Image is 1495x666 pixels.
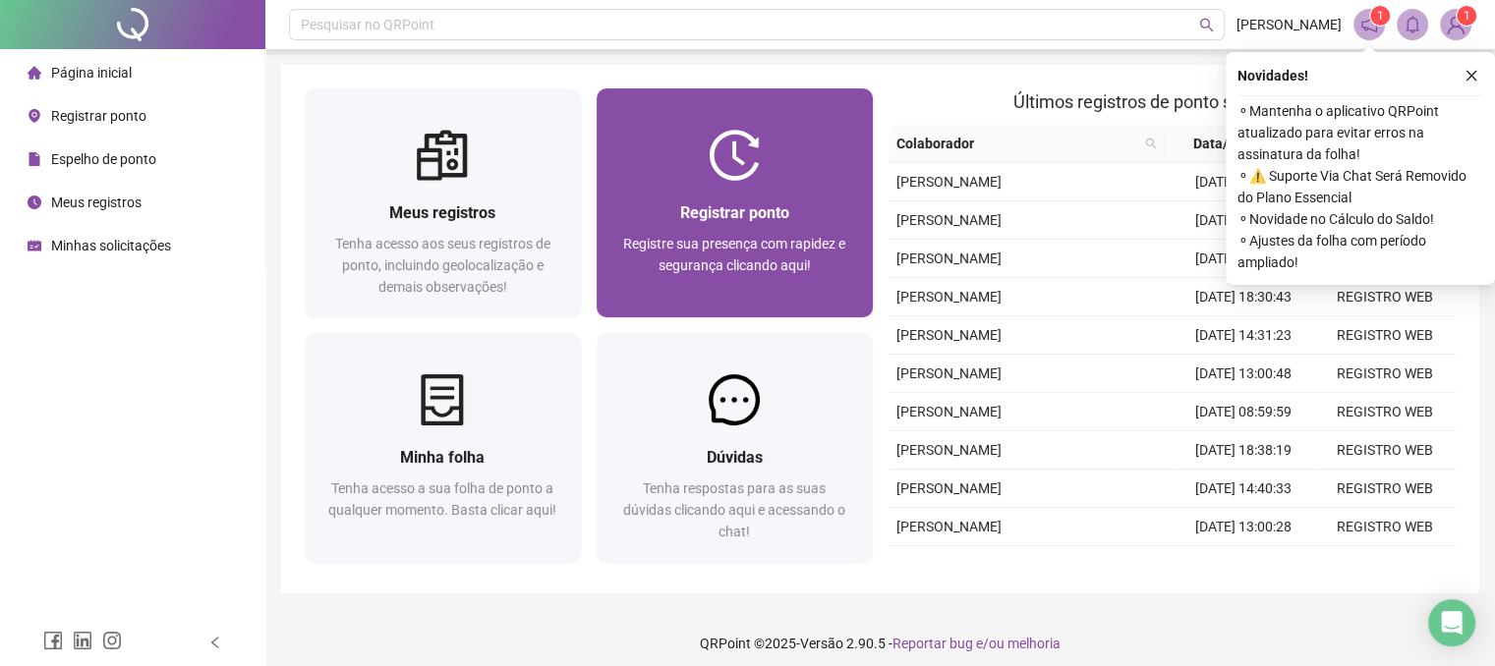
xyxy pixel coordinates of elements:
[1314,470,1456,508] td: REGISTRO WEB
[328,480,556,518] span: Tenha acesso a sua folha de ponto a qualquer momento. Basta clicar aqui!
[208,636,222,649] span: left
[896,250,1002,266] span: [PERSON_NAME]
[1237,230,1483,273] span: ⚬ Ajustes da folha com período ampliado!
[335,236,550,295] span: Tenha acesso aos seus registros de ponto, incluindo geolocalização e demais observações!
[28,66,41,80] span: home
[1314,431,1456,470] td: REGISTRO WEB
[896,133,1137,154] span: Colaborador
[896,289,1002,305] span: [PERSON_NAME]
[1172,316,1313,355] td: [DATE] 14:31:23
[1172,508,1313,546] td: [DATE] 13:00:28
[892,636,1061,651] span: Reportar bug e/ou melhoria
[1237,165,1483,208] span: ⚬ ⚠️ Suporte Via Chat Será Removido do Plano Essencial
[896,442,1002,458] span: [PERSON_NAME]
[28,152,41,166] span: file
[1428,599,1475,646] div: Open Intercom Messenger
[800,636,843,651] span: Versão
[73,631,92,650] span: linkedin
[51,238,171,253] span: Minhas solicitações
[623,480,845,539] span: Tenha respostas para as suas dúvidas clicando aqui e acessando o chat!
[1237,65,1308,86] span: Novidades !
[28,239,41,252] span: schedule
[1172,278,1313,316] td: [DATE] 18:30:43
[1360,16,1378,33] span: notification
[51,108,146,124] span: Registrar ponto
[400,448,485,467] span: Minha folha
[1172,201,1313,240] td: [DATE] 13:00:30
[896,404,1002,419] span: [PERSON_NAME]
[597,88,873,317] a: Registrar pontoRegistre sua presença com rapidez e segurança clicando aqui!
[1314,278,1456,316] td: REGISTRO WEB
[896,480,1002,496] span: [PERSON_NAME]
[1013,91,1331,112] span: Últimos registros de ponto sincronizados
[305,88,581,317] a: Meus registrosTenha acesso aos seus registros de ponto, incluindo geolocalização e demais observa...
[1172,470,1313,508] td: [DATE] 14:40:33
[896,212,1002,228] span: [PERSON_NAME]
[1236,14,1342,35] span: [PERSON_NAME]
[896,365,1002,381] span: [PERSON_NAME]
[896,174,1002,190] span: [PERSON_NAME]
[28,195,41,209] span: clock-circle
[1199,18,1214,32] span: search
[43,631,63,650] span: facebook
[1145,138,1157,149] span: search
[1165,125,1303,163] th: Data/Hora
[1172,163,1313,201] td: [DATE] 15:16:48
[305,333,581,562] a: Minha folhaTenha acesso a sua folha de ponto a qualquer momento. Basta clicar aqui!
[1370,6,1390,26] sup: 1
[597,333,873,562] a: DúvidasTenha respostas para as suas dúvidas clicando aqui e acessando o chat!
[1172,393,1313,431] td: [DATE] 08:59:59
[1441,10,1470,39] img: 89547
[1314,355,1456,393] td: REGISTRO WEB
[1172,546,1313,584] td: [DATE] 09:04:10
[1141,129,1161,158] span: search
[1314,316,1456,355] td: REGISTRO WEB
[896,327,1002,343] span: [PERSON_NAME]
[623,236,845,273] span: Registre sua presença com rapidez e segurança clicando aqui!
[1465,69,1478,83] span: close
[1457,6,1476,26] sup: Atualize o seu contato no menu Meus Dados
[1173,133,1280,154] span: Data/Hora
[102,631,122,650] span: instagram
[389,203,495,222] span: Meus registros
[680,203,789,222] span: Registrar ponto
[896,519,1002,534] span: [PERSON_NAME]
[1237,100,1483,165] span: ⚬ Mantenha o aplicativo QRPoint atualizado para evitar erros na assinatura da folha!
[1314,508,1456,546] td: REGISTRO WEB
[1464,9,1470,23] span: 1
[51,65,132,81] span: Página inicial
[707,448,763,467] span: Dúvidas
[1172,431,1313,470] td: [DATE] 18:38:19
[28,109,41,123] span: environment
[51,194,142,210] span: Meus registros
[1377,9,1384,23] span: 1
[1314,546,1456,584] td: REGISTRO WEB
[1404,16,1421,33] span: bell
[1314,393,1456,431] td: REGISTRO WEB
[1172,355,1313,393] td: [DATE] 13:00:48
[51,151,156,167] span: Espelho de ponto
[1172,240,1313,278] td: [DATE] 08:54:11
[1237,208,1483,230] span: ⚬ Novidade no Cálculo do Saldo!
